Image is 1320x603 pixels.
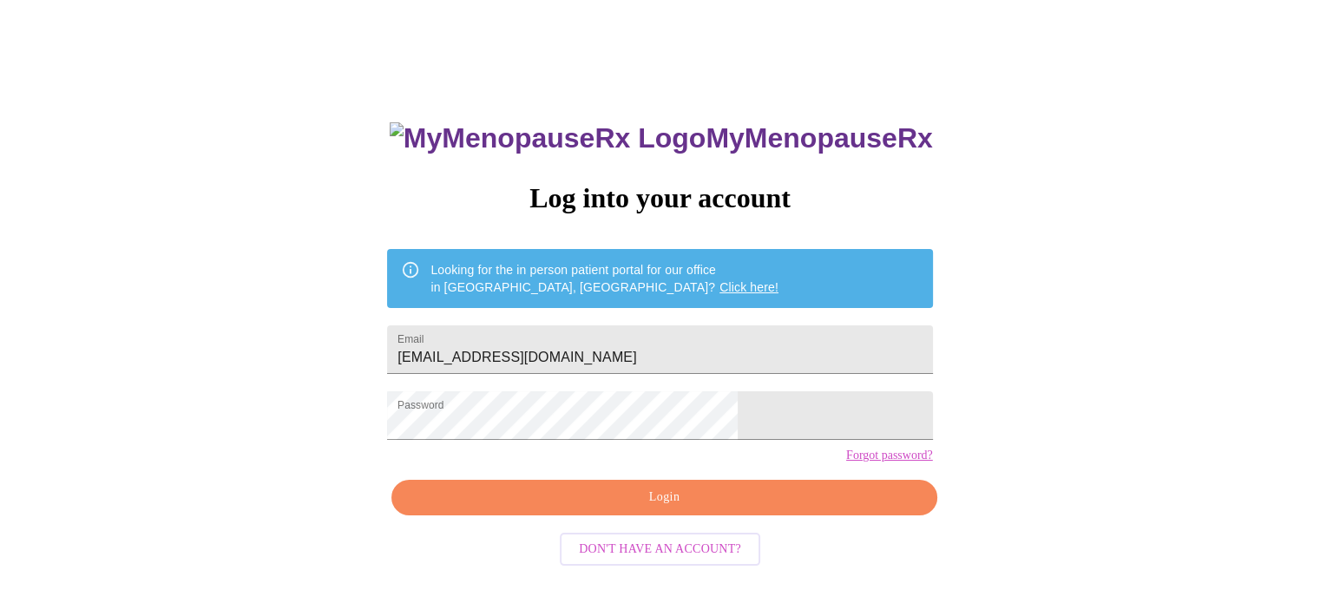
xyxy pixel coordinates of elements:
[390,122,706,154] img: MyMenopauseRx Logo
[579,539,741,560] span: Don't have an account?
[390,122,933,154] h3: MyMenopauseRx
[387,182,932,214] h3: Log into your account
[560,533,760,567] button: Don't have an account?
[555,540,765,554] a: Don't have an account?
[411,487,916,508] span: Login
[719,280,778,294] a: Click here!
[391,480,936,515] button: Login
[846,449,933,462] a: Forgot password?
[430,254,778,303] div: Looking for the in person patient portal for our office in [GEOGRAPHIC_DATA], [GEOGRAPHIC_DATA]?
